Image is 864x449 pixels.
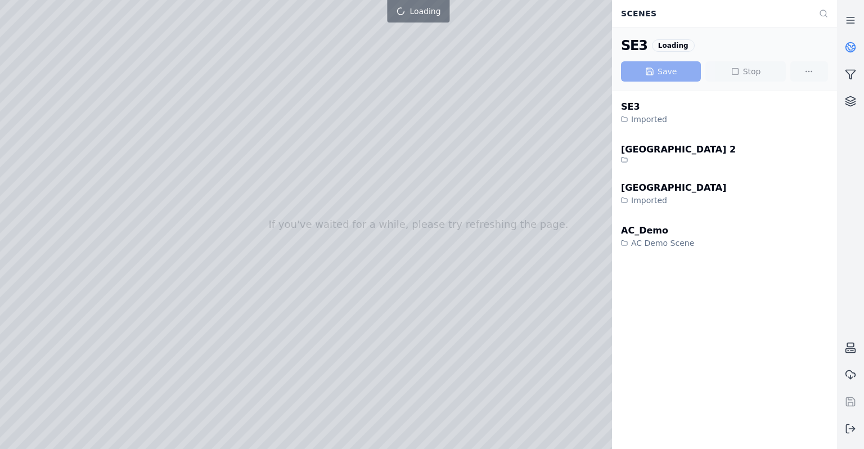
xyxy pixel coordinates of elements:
[621,195,726,206] div: Imported
[621,37,647,55] div: SE3
[621,114,667,125] div: Imported
[652,39,695,52] div: Loading
[621,143,736,156] div: [GEOGRAPHIC_DATA] 2
[621,181,726,195] div: [GEOGRAPHIC_DATA]
[614,3,812,24] div: Scenes
[621,100,667,114] div: SE3
[621,237,694,249] div: AC Demo Scene
[409,6,440,17] span: Loading
[621,224,694,237] div: AC_Demo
